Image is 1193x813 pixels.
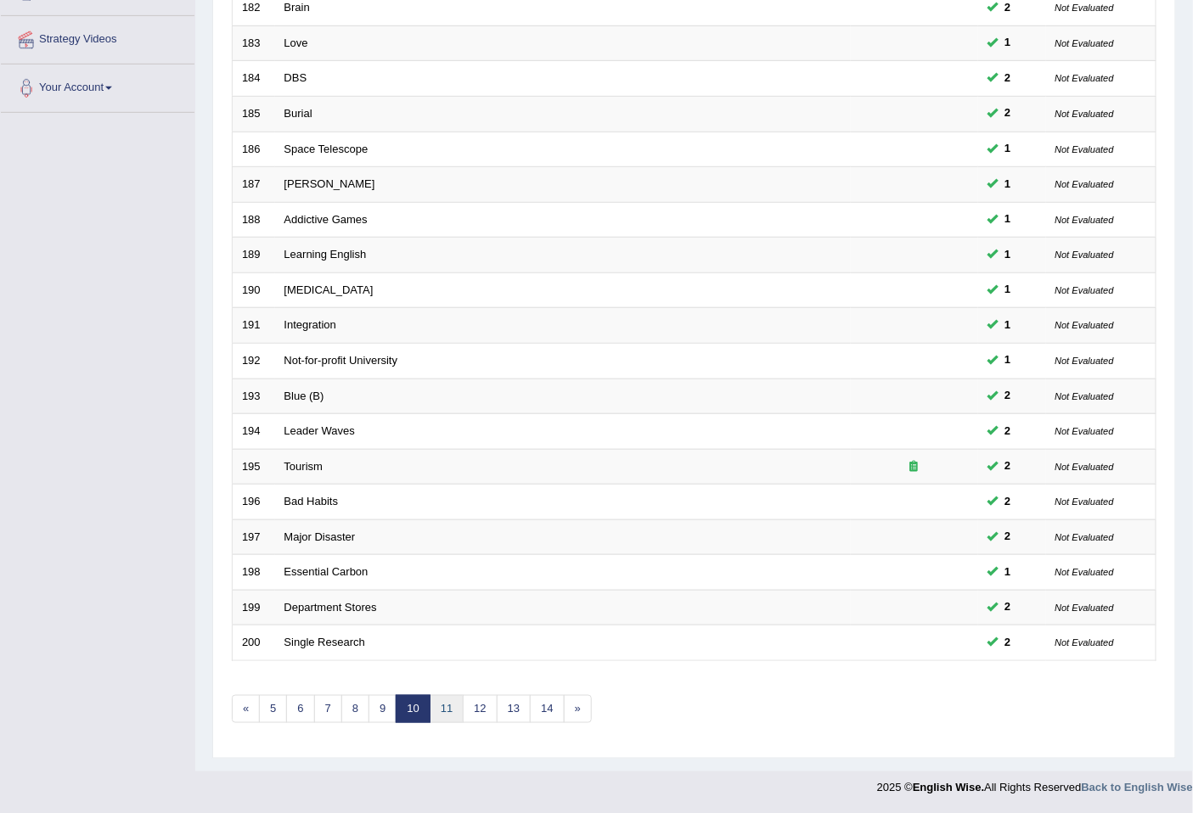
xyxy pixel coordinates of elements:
[233,132,275,167] td: 186
[1055,73,1114,83] small: Not Evaluated
[1055,109,1114,119] small: Not Evaluated
[1055,144,1114,154] small: Not Evaluated
[530,695,564,723] a: 14
[369,695,397,723] a: 9
[284,71,307,84] a: DBS
[999,70,1018,87] span: You can still take this question
[232,695,260,723] a: «
[284,565,369,578] a: Essential Carbon
[1055,637,1114,648] small: Not Evaluated
[233,308,275,344] td: 191
[1055,3,1114,13] small: Not Evaluated
[233,625,275,661] td: 200
[463,695,497,723] a: 12
[341,695,369,723] a: 8
[284,318,336,331] a: Integration
[284,213,368,226] a: Addictive Games
[1055,426,1114,436] small: Not Evaluated
[999,598,1018,616] span: You can still take this question
[999,104,1018,122] span: You can still take this question
[284,390,324,402] a: Blue (B)
[284,354,398,367] a: Not-for-profit University
[877,771,1193,796] div: 2025 © All Rights Reserved
[284,248,367,261] a: Learning English
[999,210,1018,228] span: You can still take this question
[233,25,275,61] td: 183
[233,61,275,97] td: 184
[999,34,1018,52] span: You can still take this question
[1055,320,1114,330] small: Not Evaluated
[1055,462,1114,472] small: Not Evaluated
[284,495,339,507] a: Bad Habits
[999,493,1018,511] span: You can still take this question
[1055,356,1114,366] small: Not Evaluated
[860,459,969,475] div: Exam occurring question
[999,423,1018,440] span: You can still take this question
[284,177,375,190] a: [PERSON_NAME]
[314,695,342,723] a: 7
[284,424,355,437] a: Leader Waves
[233,449,275,485] td: 195
[999,528,1018,546] span: You can still take this question
[999,246,1018,264] span: You can still take this question
[913,782,984,794] strong: English Wise.
[1055,179,1114,189] small: Not Evaluated
[284,107,312,120] a: Burial
[999,634,1018,652] span: You can still take this question
[233,343,275,378] td: 192
[999,387,1018,405] span: You can still take this question
[497,695,531,723] a: 13
[1055,496,1114,507] small: Not Evaluated
[430,695,464,723] a: 11
[396,695,430,723] a: 10
[233,238,275,273] td: 189
[999,457,1018,475] span: You can still take this question
[233,202,275,238] td: 188
[284,1,310,14] a: Brain
[284,36,308,49] a: Love
[233,519,275,555] td: 197
[284,460,324,473] a: Tourism
[233,272,275,308] td: 190
[233,555,275,591] td: 198
[1,64,194,107] a: Your Account
[284,143,369,155] a: Space Telescope
[999,281,1018,299] span: You can still take this question
[564,695,592,723] a: »
[233,414,275,450] td: 194
[999,317,1018,334] span: You can still take this question
[999,351,1018,369] span: You can still take this question
[1055,250,1114,260] small: Not Evaluated
[1055,38,1114,48] small: Not Evaluated
[999,140,1018,158] span: You can still take this question
[233,97,275,132] td: 185
[284,601,377,614] a: Department Stores
[284,636,365,648] a: Single Research
[233,590,275,625] td: 199
[999,563,1018,581] span: You can still take this question
[233,378,275,414] td: 193
[233,485,275,520] td: 196
[284,283,374,296] a: [MEDICAL_DATA]
[1055,391,1114,401] small: Not Evaluated
[1082,782,1193,794] a: Back to English Wise
[286,695,314,723] a: 6
[1055,532,1114,542] small: Not Evaluated
[1055,285,1114,295] small: Not Evaluated
[999,176,1018,193] span: You can still take this question
[1055,567,1114,577] small: Not Evaluated
[259,695,287,723] a: 5
[1,16,194,59] a: Strategy Videos
[284,530,356,543] a: Major Disaster
[1055,603,1114,613] small: Not Evaluated
[1055,215,1114,225] small: Not Evaluated
[233,167,275,203] td: 187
